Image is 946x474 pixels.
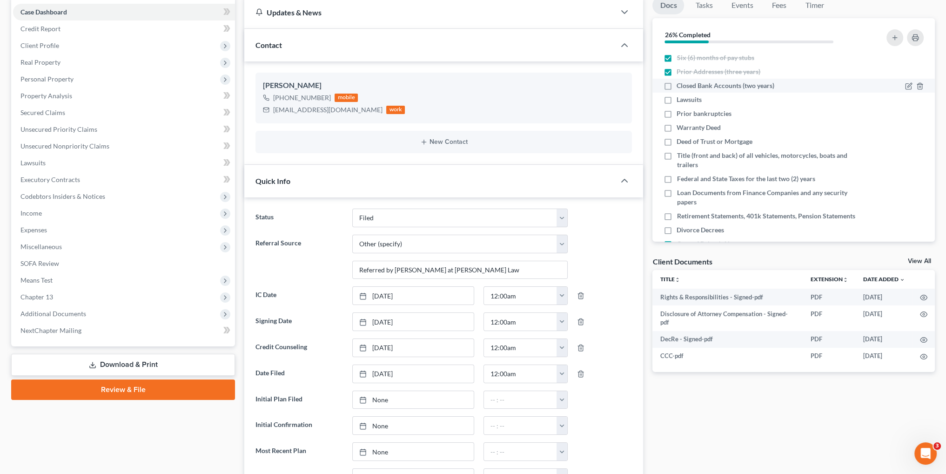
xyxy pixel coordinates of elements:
div: work [386,106,405,114]
td: [DATE] [856,348,912,365]
td: PDF [803,305,856,331]
span: Credit Report [20,25,60,33]
a: Property Analysis [13,88,235,104]
span: Client Profile [20,41,59,49]
label: Date Filed [251,365,347,383]
a: Date Added expand_more [863,276,905,283]
span: Personal Property [20,75,74,83]
i: expand_more [899,277,905,283]
span: Closed Bank Accounts (two years) [677,81,774,90]
span: SOFA Review [20,259,59,267]
span: Expenses [20,226,47,234]
td: [DATE] [856,289,912,305]
input: -- : -- [484,443,557,460]
span: Divorce Decrees [677,225,724,235]
span: Prior Addresses (three years) [677,67,760,76]
button: New Contact [263,138,624,146]
label: Most Recent Plan [251,442,347,461]
span: Property Analysis [20,92,72,100]
i: unfold_more [843,277,848,283]
iframe: Intercom live chat [914,442,937,465]
span: Lawsuits [20,159,46,167]
a: NextChapter Mailing [13,322,235,339]
span: Title (front and back) of all vehicles, motorcycles, boats and trailers [677,151,856,169]
span: Case Dashboard [20,8,67,16]
div: Updates & News [255,7,604,17]
label: Status [251,209,347,227]
input: Other Referral Source [353,261,568,279]
div: [PHONE_NUMBER] [273,93,331,102]
td: Disclosure of Attorney Compensation - Signed-pdf [652,305,803,331]
span: Six (6) months of pay stubs [677,53,754,62]
input: -- : -- [484,365,557,383]
span: 3 [933,442,941,450]
span: Prior bankruptcies [677,109,731,118]
input: -- : -- [484,339,557,357]
a: Review & File [11,379,235,400]
a: [DATE] [353,339,474,357]
input: -- : -- [484,417,557,434]
a: None [353,391,474,409]
span: Quick Info [255,176,290,185]
td: [DATE] [856,331,912,348]
label: Credit Counseling [251,339,347,357]
td: Rights & Responsibilities - Signed-pdf [652,289,803,305]
a: Unsecured Nonpriority Claims [13,138,235,155]
div: [EMAIL_ADDRESS][DOMAIN_NAME] [273,105,382,115]
label: Initial Plan Filed [251,391,347,409]
span: Retirement Statements, 401k Statements, Pension Statements [677,211,855,221]
label: Initial Confirmation [251,416,347,435]
a: Extensionunfold_more [811,276,848,283]
label: Referral Source [251,235,347,279]
span: NextChapter Mailing [20,326,81,334]
strong: 26% Completed [664,31,710,39]
div: mobile [335,94,358,102]
td: CCC-pdf [652,348,803,365]
label: IC Date [251,286,347,305]
td: DecRe - Signed-pdf [652,331,803,348]
span: Executory Contracts [20,176,80,183]
span: Loan Documents from Finance Companies and any security papers [677,188,856,207]
a: Lawsuits [13,155,235,171]
a: None [353,417,474,434]
a: Secured Claims [13,104,235,121]
i: unfold_more [674,277,680,283]
a: Case Dashboard [13,4,235,20]
input: -- : -- [484,391,557,409]
input: -- : -- [484,287,557,305]
div: [PERSON_NAME] [263,80,624,91]
span: Secured Claims [20,108,65,116]
span: Miscellaneous [20,243,62,251]
span: Additional Documents [20,310,86,318]
div: Client Documents [652,257,712,266]
span: Means Test [20,276,53,284]
a: None [353,443,474,460]
span: Contact [255,41,282,49]
span: Unsecured Priority Claims [20,125,97,133]
a: Unsecured Priority Claims [13,121,235,138]
a: Credit Report [13,20,235,37]
span: Warranty Deed [677,123,721,132]
a: [DATE] [353,313,474,331]
a: [DATE] [353,287,474,305]
a: Titleunfold_more [660,276,680,283]
span: Real Property [20,58,60,66]
span: Income [20,209,42,217]
a: [DATE] [353,365,474,383]
span: Chapter 13 [20,293,53,301]
a: Executory Contracts [13,171,235,188]
td: [DATE] [856,305,912,331]
span: Lawsuits [677,95,702,104]
a: Download & Print [11,354,235,376]
span: Federal and State Taxes for the last two (2) years [677,174,815,183]
span: Copy of Driver's License [677,239,746,249]
label: Signing Date [251,312,347,331]
a: View All [908,258,931,264]
span: Unsecured Nonpriority Claims [20,142,109,150]
td: PDF [803,348,856,365]
td: PDF [803,289,856,305]
a: SOFA Review [13,255,235,272]
span: Deed of Trust or Mortgage [677,137,752,146]
input: -- : -- [484,313,557,331]
span: Codebtors Insiders & Notices [20,192,105,200]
